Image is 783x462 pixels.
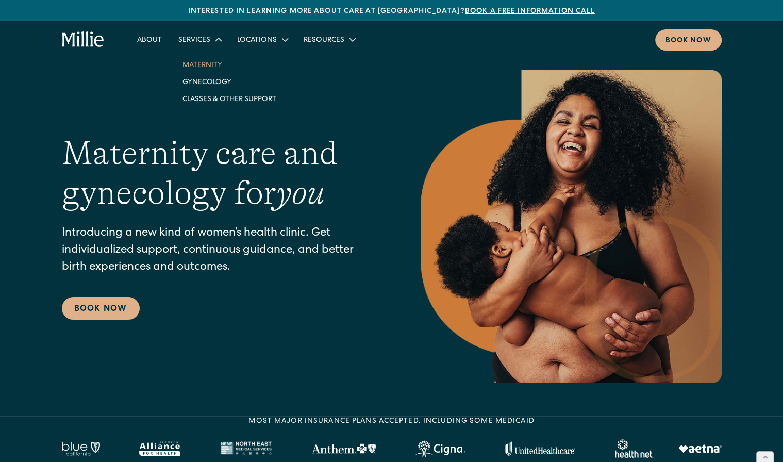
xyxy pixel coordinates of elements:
div: Locations [229,31,295,48]
img: Blue California logo [62,441,100,456]
div: Services [178,35,210,46]
div: Services [170,31,229,48]
p: Introducing a new kind of women’s health clinic. Get individualized support, continuous guidance,... [62,225,379,276]
a: Book Now [62,297,140,320]
img: Anthem Logo [311,443,376,454]
a: home [62,31,105,48]
img: Alameda Alliance logo [139,441,180,456]
a: About [129,31,170,48]
div: Book now [665,36,711,46]
img: Aetna logo [678,444,722,453]
img: Healthnet logo [615,439,654,458]
a: Classes & Other Support [174,90,285,107]
em: you [276,174,325,211]
a: Book a free information call [465,8,595,15]
img: United Healthcare logo [505,441,575,456]
nav: Services [170,48,289,115]
h1: Maternity care and gynecology for [62,134,379,213]
div: Resources [295,31,363,48]
a: Book now [655,29,722,51]
img: Cigna logo [415,440,465,457]
div: Locations [237,35,277,46]
a: Maternity [174,56,285,73]
div: Resources [304,35,344,46]
div: MOST MAJOR INSURANCE PLANS ACCEPTED, INCLUDING some MEDICAID [248,416,534,427]
img: Smiling mother with her baby in arms, celebrating body positivity and the nurturing bond of postp... [421,70,722,383]
a: Gynecology [174,73,285,90]
img: North East Medical Services logo [220,441,272,456]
